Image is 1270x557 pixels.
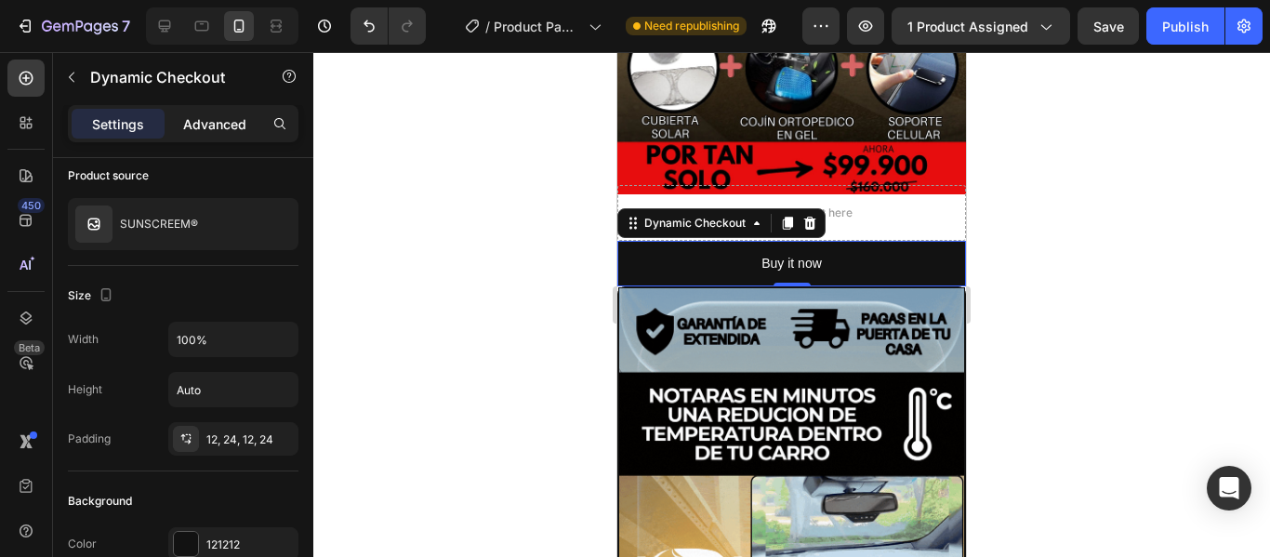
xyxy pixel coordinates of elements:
[1146,7,1224,45] button: Publish
[169,373,298,406] input: Auto
[206,537,294,553] div: 121212
[617,52,966,557] iframe: Design area
[644,18,739,34] span: Need republishing
[68,167,149,184] div: Product source
[485,17,490,36] span: /
[68,381,102,398] div: Height
[907,17,1028,36] span: 1 product assigned
[68,331,99,348] div: Width
[122,15,130,37] p: 7
[90,66,248,88] p: Dynamic Checkout
[18,198,45,213] div: 450
[169,323,298,356] input: Auto
[68,536,97,552] div: Color
[1093,19,1124,34] span: Save
[494,17,581,36] span: Product Page - [DATE] 02:55:35
[1078,7,1139,45] button: Save
[75,206,112,243] img: product feature img
[1207,466,1251,511] div: Open Intercom Messenger
[7,7,139,45] button: 7
[68,284,117,309] div: Size
[351,7,426,45] div: Undo/Redo
[183,114,246,134] p: Advanced
[1162,17,1209,36] div: Publish
[92,114,144,134] p: Settings
[68,431,111,447] div: Padding
[68,493,132,510] div: Background
[206,431,294,448] div: 12, 24, 12, 24
[892,7,1070,45] button: 1 product assigned
[14,340,45,355] div: Beta
[120,218,198,231] p: SUNSCREEM®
